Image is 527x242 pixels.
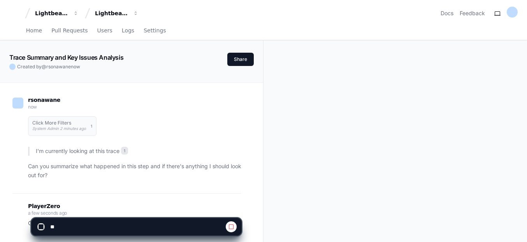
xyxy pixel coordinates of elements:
a: Logs [122,22,134,40]
h1: Click More Filters [32,121,86,125]
p: I'm currently looking at this trace [36,147,241,156]
a: Docs [441,9,453,17]
p: Can you summarize what happened in this step and if there's anything I should look out for? [28,162,241,180]
button: Share [227,53,254,66]
button: Click More FiltersSystem Admin 2 minutes ago1 [28,116,97,136]
span: @ [42,64,46,69]
span: 1 [121,147,128,155]
button: Lightbeam Health Solutions [92,6,142,20]
a: Users [97,22,112,40]
span: now [28,104,37,110]
a: Pull Requests [51,22,88,40]
span: Logs [122,28,134,33]
app-text-character-animate: Trace Summary and Key Issues Analysis [9,53,123,61]
span: Settings [144,28,166,33]
span: PlayerZero [28,204,60,208]
div: Lightbeam Health [35,9,69,17]
span: rsonawane [46,64,71,69]
span: now [71,64,80,69]
a: Settings [144,22,166,40]
div: Lightbeam Health Solutions [95,9,128,17]
span: System Admin 2 minutes ago [32,126,86,131]
span: Users [97,28,112,33]
span: 1 [91,123,92,129]
button: Feedback [460,9,485,17]
span: Created by [17,64,80,70]
a: Home [26,22,42,40]
span: Pull Requests [51,28,88,33]
span: rsonawane [28,97,60,103]
button: Lightbeam Health [32,6,82,20]
span: Home [26,28,42,33]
